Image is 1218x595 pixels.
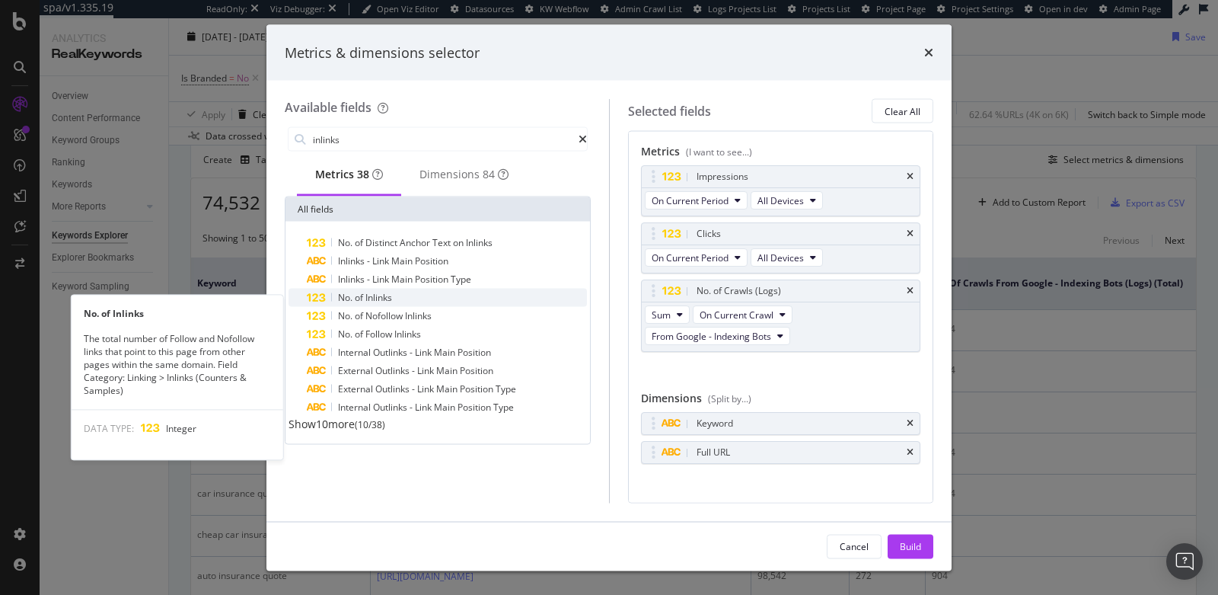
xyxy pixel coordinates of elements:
span: Position [460,382,496,395]
button: Cancel [827,534,882,558]
div: Metrics [315,167,383,182]
div: Full URLtimes [641,441,921,464]
span: On Current Period [652,251,729,264]
span: Link [417,364,436,377]
div: Impressions [697,169,748,184]
div: Available fields [285,99,371,116]
div: times [907,286,913,296]
span: On Current Crawl [700,308,773,321]
span: Main [434,346,458,359]
span: Link [415,401,434,414]
span: of [355,236,365,249]
span: - [410,401,415,414]
span: Internal [338,401,373,414]
span: Outlinks [375,364,412,377]
span: - [412,382,417,395]
div: ClickstimesOn Current PeriodAll Devices [641,222,921,274]
span: External [338,382,375,395]
button: Clear All [872,99,933,123]
button: On Current Crawl [693,305,792,324]
div: No. of Crawls (Logs) [697,283,781,299]
div: Build [900,539,921,552]
div: Clear All [885,104,920,117]
span: Outlinks [373,346,410,359]
div: times [924,43,933,62]
span: Main [391,273,415,286]
span: All Devices [757,194,804,206]
span: 84 [483,167,495,181]
div: times [907,229,913,238]
div: times [907,172,913,181]
button: All Devices [751,248,823,267]
span: No. [338,309,355,322]
div: Metrics & dimensions selector [285,43,480,62]
span: All Devices [757,251,804,264]
div: No. of Crawls (Logs)timesSumOn Current CrawlFrom Google - Indexing Bots [641,280,921,352]
div: brand label [357,167,369,182]
span: Link [415,346,434,359]
span: - [367,273,372,286]
button: Build [888,534,933,558]
div: Open Intercom Messenger [1166,543,1203,580]
div: Full URL [697,445,730,460]
span: Inlinks [338,273,367,286]
span: Follow [365,328,394,341]
span: External [338,364,375,377]
div: Dimensions [641,391,921,412]
span: Main [436,364,460,377]
span: - [412,364,417,377]
div: Selected fields [628,102,711,120]
span: On Current Period [652,194,729,206]
span: Internal [338,346,373,359]
span: ( 10 / 38 ) [355,418,385,431]
button: Sum [645,305,690,324]
span: Inlinks [466,236,493,249]
div: brand label [483,167,495,182]
div: The total number of Follow and Nofollow links that point to this page from other pages within the... [72,332,283,398]
span: Main [434,401,458,414]
div: (I want to see...) [686,146,752,158]
span: Link [372,273,391,286]
div: times [907,419,913,428]
span: Position [458,346,491,359]
span: Outlinks [375,382,412,395]
button: On Current Period [645,191,748,210]
span: on [453,236,466,249]
div: No. of Inlinks [72,307,283,320]
span: Inlinks [338,254,367,267]
span: Text [432,236,453,249]
span: Type [493,401,514,414]
span: Link [372,254,391,267]
div: Dimensions [419,167,509,182]
span: of [355,291,365,304]
span: - [367,254,372,267]
div: Cancel [840,539,869,552]
span: Position [415,254,448,267]
span: Position [458,401,493,414]
span: Position [415,273,451,286]
span: Show 10 more [289,417,355,431]
span: Inlinks [405,309,432,322]
span: of [355,328,365,341]
span: Outlinks [373,401,410,414]
button: From Google - Indexing Bots [645,327,790,345]
div: Metrics [641,144,921,165]
div: Keyword [697,416,733,431]
div: Keywordtimes [641,412,921,435]
div: ImpressionstimesOn Current PeriodAll Devices [641,165,921,216]
span: Position [460,364,493,377]
div: modal [266,24,952,571]
span: Inlinks [365,291,392,304]
span: Type [451,273,471,286]
button: All Devices [751,191,823,210]
span: From Google - Indexing Bots [652,329,771,342]
span: - [410,346,415,359]
span: Anchor [400,236,432,249]
div: All fields [285,197,590,222]
span: Main [436,382,460,395]
span: 38 [357,167,369,181]
span: No. [338,291,355,304]
span: Sum [652,308,671,321]
span: Inlinks [394,328,421,341]
input: Search by field name [311,128,579,151]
